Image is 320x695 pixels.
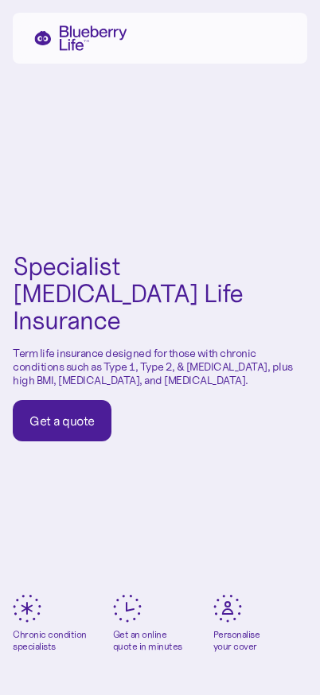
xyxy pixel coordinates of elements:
[13,347,307,386] p: Term life insurance designed for those with chronic conditions such as Type 1, Type 2, & [MEDICAL...
[275,32,295,45] nav: menu
[13,400,111,441] a: Get a quote
[25,25,127,51] a: home
[13,629,87,652] div: Chronic condition specialists
[213,629,260,652] div: Personalise your cover
[113,629,182,652] div: Get an online quote in minutes
[13,254,307,334] h1: Specialist [MEDICAL_DATA] Life Insurance
[29,413,95,429] div: Get a quote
